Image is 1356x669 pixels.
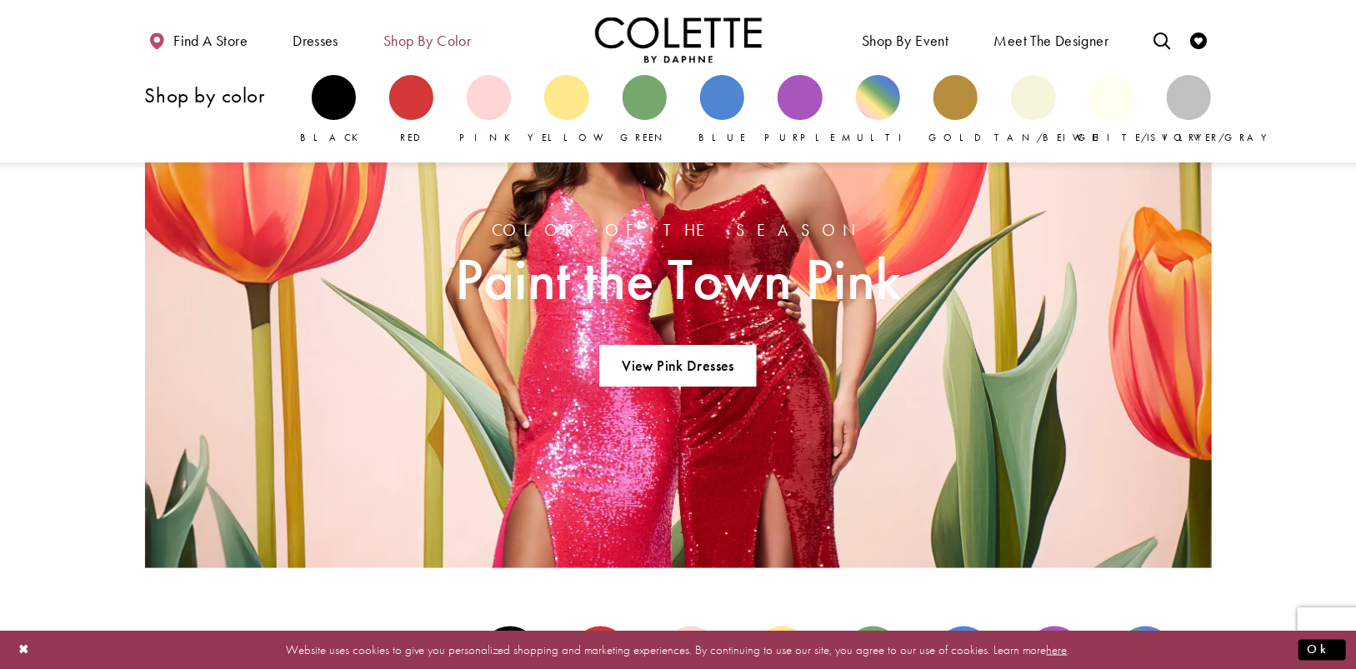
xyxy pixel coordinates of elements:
[698,131,746,144] span: Blue
[389,75,433,145] a: Red
[990,17,1113,62] a: Meet the designer
[1073,131,1211,144] span: White/Ivory
[595,17,762,62] a: Visit Home Page
[1150,131,1276,144] span: Silver/Gray
[383,32,471,49] span: Shop by color
[600,345,756,387] a: View Pink Dresses
[856,75,900,145] a: Multi
[467,75,511,145] a: Pink
[379,17,475,62] span: Shop by color
[301,131,367,144] span: Black
[1089,75,1133,145] a: White/Ivory
[1298,639,1346,660] button: Submit Dialog
[933,75,978,145] a: Gold
[858,17,953,62] span: Shop By Event
[293,32,338,49] span: Dresses
[145,84,295,107] h3: Shop by color
[595,17,762,62] img: Colette by Daphne
[455,247,901,312] span: Paint the Town Pink
[1149,17,1174,62] a: Toggle search
[544,75,588,145] a: Yellow
[455,221,901,239] span: Color of the Season
[120,638,1236,661] p: Website uses cookies to give you personalized shopping and marketing experiences. By continuing t...
[312,75,356,145] a: Black
[1011,75,1055,145] a: Tan/Beige
[400,131,422,144] span: Red
[764,131,836,144] span: Purple
[459,131,519,144] span: Pink
[700,75,744,145] a: Blue
[145,17,252,62] a: Find a store
[620,131,669,144] span: Green
[173,32,248,49] span: Find a store
[778,75,822,145] a: Purple
[862,32,948,49] span: Shop By Event
[528,131,612,144] span: Yellow
[288,17,343,62] span: Dresses
[145,39,1212,568] a: colette by daphne models wearing spring 2025 dresses Related Link
[842,131,913,144] span: Multi
[1047,641,1068,657] a: here
[1186,17,1211,62] a: Check Wishlist
[994,131,1098,144] span: Tan/Beige
[929,131,983,144] span: Gold
[623,75,667,145] a: Green
[1167,75,1211,145] a: Silver/Gray
[994,32,1109,49] span: Meet the designer
[10,635,38,664] button: Close Dialog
